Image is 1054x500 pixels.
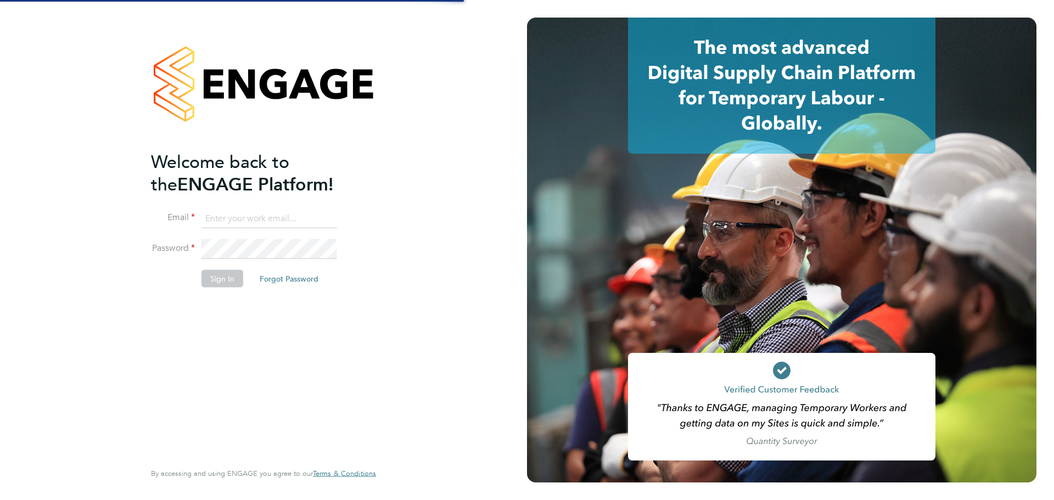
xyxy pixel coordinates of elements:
button: Forgot Password [251,270,327,288]
span: Welcome back to the [151,151,289,195]
h2: ENGAGE Platform! [151,150,365,195]
a: Terms & Conditions [313,469,376,478]
span: By accessing and using ENGAGE you agree to our [151,469,376,478]
label: Password [151,243,195,254]
input: Enter your work email... [201,209,337,228]
label: Email [151,212,195,223]
button: Sign In [201,270,243,288]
